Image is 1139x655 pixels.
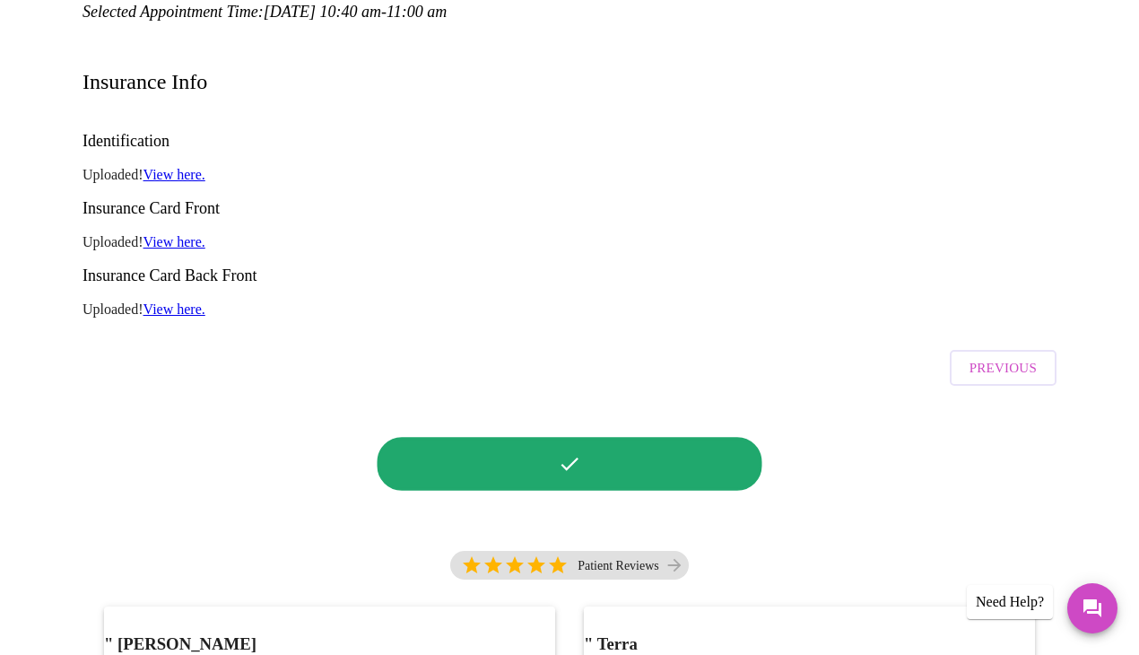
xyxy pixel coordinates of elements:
[578,559,659,573] p: Patient Reviews
[104,634,113,653] span: "
[83,70,207,94] h3: Insurance Info
[967,585,1053,619] div: Need Help?
[450,551,689,580] div: 5 Stars Patient Reviews
[1067,583,1117,633] button: Messages
[83,234,1056,250] p: Uploaded!
[584,634,638,654] h3: Terra
[143,301,205,317] a: View here.
[950,350,1056,386] button: Previous
[969,356,1037,380] span: Previous
[143,234,205,249] a: View here.
[83,167,1056,183] p: Uploaded!
[104,634,256,654] h3: [PERSON_NAME]
[450,551,689,589] a: 5 Stars Patient Reviews
[143,167,205,182] a: View here.
[83,266,1056,285] h3: Insurance Card Back Front
[584,634,593,653] span: "
[83,132,1056,151] h3: Identification
[83,301,1056,318] p: Uploaded!
[83,3,447,21] em: Selected Appointment Time: [DATE] 10:40 am - 11:00 am
[83,199,1056,218] h3: Insurance Card Front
